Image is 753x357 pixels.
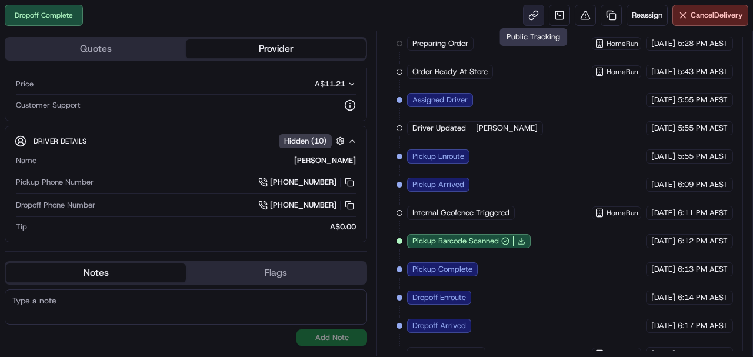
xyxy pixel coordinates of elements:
button: CancelDelivery [672,5,748,26]
span: [DATE] [651,208,675,218]
span: [DATE] [651,321,675,331]
span: Assigned Driver [412,95,468,105]
span: 5:55 PM AEST [678,95,728,105]
span: Price [16,79,34,89]
button: HomeRun [595,208,638,218]
span: [PHONE_NUMBER] [270,200,336,211]
span: 5:55 PM AEST [678,151,728,162]
button: Pickup Barcode Scanned [412,236,509,246]
button: Flags [186,263,366,282]
span: Pickup Arrived [412,179,464,190]
span: [DATE] [651,151,675,162]
span: [DATE] [651,179,675,190]
span: [DATE] [651,38,675,49]
span: HomeRun [607,67,638,76]
span: [DATE] [651,123,675,134]
a: [PHONE_NUMBER] [258,176,356,189]
span: Reassign [632,10,662,21]
button: Notes [6,263,186,282]
div: A$0.00 [32,222,356,232]
span: 5:55 PM AEST [678,123,728,134]
span: [DATE] [651,264,675,275]
span: [DATE] [651,95,675,105]
button: Quotes [6,39,186,58]
span: Pickup Enroute [412,151,464,162]
span: [PERSON_NAME] [476,123,538,134]
span: Tip [16,222,27,232]
span: Preparing Order [412,38,468,49]
span: Driver Updated [412,123,466,134]
span: Customer Support [16,100,81,111]
span: HomeRun [607,208,638,218]
span: 6:13 PM AEST [678,264,728,275]
span: HomeRun [607,39,638,48]
span: [PHONE_NUMBER] [270,177,336,188]
span: Pickup Complete [412,264,472,275]
span: Pickup Phone Number [16,177,94,188]
span: 6:14 PM AEST [678,292,728,303]
span: 6:12 PM AEST [678,236,728,246]
button: Driver DetailsHidden (10) [15,131,357,151]
span: Pickup Barcode Scanned [412,236,499,246]
span: Dropoff Arrived [412,321,466,331]
span: Cancel Delivery [691,10,743,21]
button: Provider [186,39,366,58]
span: 6:11 PM AEST [678,208,728,218]
button: A$11.21 [252,79,356,89]
span: Internal Geofence Triggered [412,208,509,218]
span: 6:17 PM AEST [678,321,728,331]
div: Public Tracking [499,28,567,46]
span: [DATE] [651,292,675,303]
span: 5:43 PM AEST [678,66,728,77]
span: [DATE] [651,66,675,77]
span: Name [16,155,36,166]
span: A$11.21 [315,79,345,89]
button: Reassign [627,5,668,26]
span: Hidden ( 10 ) [284,136,326,146]
span: Driver Details [34,136,86,146]
span: 6:09 PM AEST [678,179,728,190]
span: [DATE] [651,236,675,246]
button: Hidden (10) [279,134,348,148]
span: Dropoff Enroute [412,292,466,303]
span: Dropoff Phone Number [16,200,95,211]
span: Order Ready At Store [412,66,488,77]
div: [PERSON_NAME] [41,155,356,166]
span: 5:28 PM AEST [678,38,728,49]
a: [PHONE_NUMBER] [258,199,356,212]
